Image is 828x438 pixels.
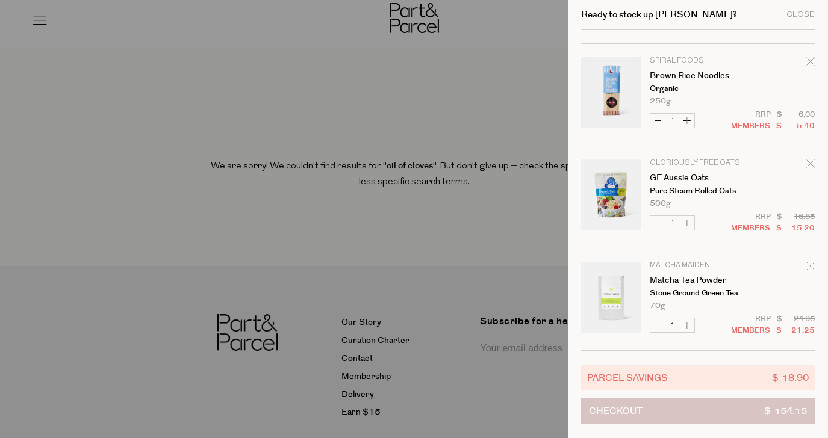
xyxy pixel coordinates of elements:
span: 500g [650,200,671,208]
a: Matcha Tea Powder [650,276,743,285]
div: Close [786,11,815,19]
span: $ 18.90 [772,371,809,384]
p: Gloriously Free Oats [650,159,743,167]
span: Checkout [589,398,643,424]
span: 70g [650,302,665,310]
p: Matcha Maiden [650,262,743,269]
input: QTY GF Aussie Oats [665,216,680,230]
p: Organic [650,85,743,93]
a: Brown Rice Noodles [650,72,743,80]
div: Remove Matcha Tea Powder [806,260,815,276]
div: Remove Brown Rice Noodles [806,55,815,72]
button: Checkout$ 154.15 [581,398,815,424]
p: Pure Steam Rolled Oats [650,187,743,195]
h2: Ready to stock up [PERSON_NAME]? [581,10,737,19]
span: $ 154.15 [764,398,807,424]
div: Remove GF Aussie Oats [806,158,815,174]
p: Stone Ground Green Tea [650,289,743,297]
input: QTY Brown Rice Noodles [665,114,680,128]
span: Parcel Savings [587,371,668,384]
a: GF Aussie Oats [650,174,743,182]
p: Spiral Foods [650,57,743,64]
input: QTY Matcha Tea Powder [665,318,680,332]
span: 250g [650,97,671,105]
